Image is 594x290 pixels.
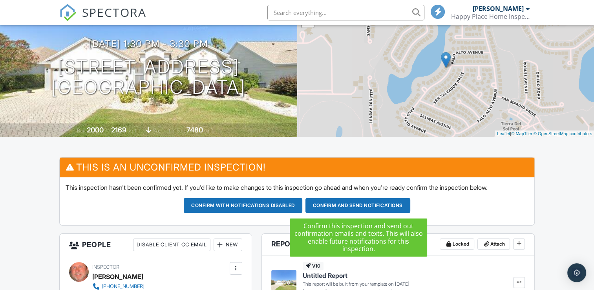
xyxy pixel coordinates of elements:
span: slab [153,128,161,134]
span: sq. ft. [128,128,139,134]
div: 2000 [87,126,104,134]
div: Open Intercom Messenger [567,263,586,282]
div: Disable Client CC Email [133,239,210,251]
div: [PERSON_NAME] [473,5,524,13]
input: Search everything... [267,5,424,20]
h3: [DATE] 1:30 pm - 3:30 pm [89,39,208,49]
button: Confirm with notifications disabled [184,198,302,213]
span: SPECTORA [82,4,146,20]
span: Lot Size [169,128,185,134]
div: | [495,130,594,137]
div: 7480 [186,126,203,134]
a: SPECTORA [59,11,146,27]
img: The Best Home Inspection Software - Spectora [59,4,77,21]
h3: People [60,234,251,256]
a: © OpenStreetMap contributors [534,131,592,136]
h3: This is an Unconfirmed Inspection! [60,158,534,177]
button: Confirm and send notifications [305,198,410,213]
a: Leaflet [497,131,510,136]
h1: [STREET_ADDRESS] [GEOGRAPHIC_DATA] [51,57,246,98]
span: sq.ft. [204,128,214,134]
div: Happy Place Home Inspections [451,13,530,20]
div: New [214,239,242,251]
span: Built [77,128,86,134]
a: © MapTiler [511,131,532,136]
div: [PHONE_NUMBER] [102,283,144,290]
div: 2169 [111,126,126,134]
span: Inspector [92,264,119,270]
p: This inspection hasn't been confirmed yet. If you'd like to make changes to this inspection go ah... [66,183,528,192]
div: [PERSON_NAME] [92,271,143,283]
